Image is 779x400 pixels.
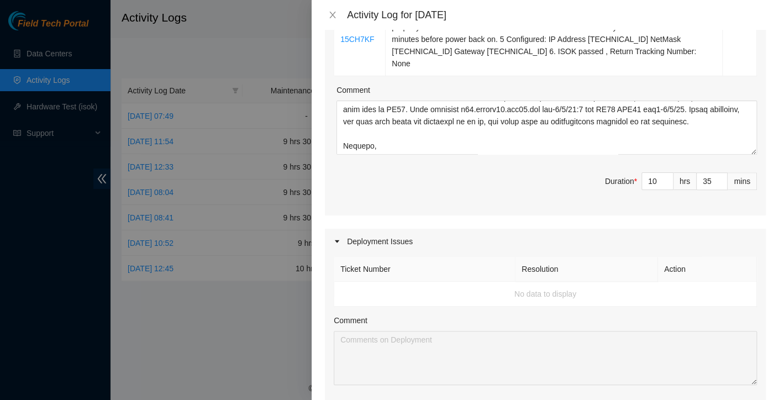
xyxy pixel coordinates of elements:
span: close [328,10,337,19]
label: Comment [336,84,370,96]
textarea: Comment [334,331,757,385]
div: mins [728,172,757,190]
div: Activity Log for [DATE] [347,9,766,21]
div: hrs [673,172,697,190]
button: Close [325,10,340,20]
th: Ticket Number [334,257,515,282]
textarea: Comment [336,101,757,155]
th: Resolution [515,257,658,282]
td: No data to display [334,282,757,307]
th: Action [658,257,757,282]
span: caret-right [334,238,340,245]
div: Deployment Issues [325,229,766,254]
div: Duration [605,175,637,187]
label: Comment [334,314,367,327]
